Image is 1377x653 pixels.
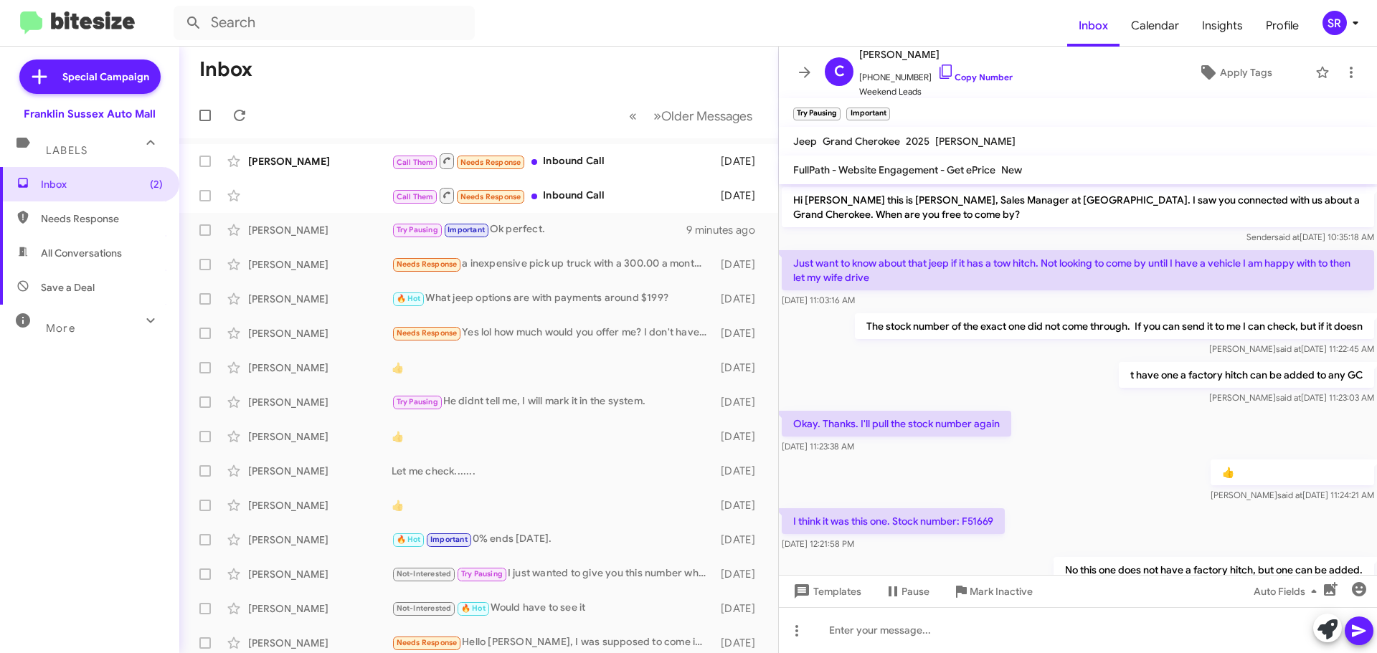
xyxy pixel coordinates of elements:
div: [DATE] [714,292,767,306]
span: Save a Deal [41,280,95,295]
span: Sender [DATE] 10:35:18 AM [1246,232,1374,242]
a: Profile [1254,5,1310,47]
p: The stock number of the exact one did not come through. If you can send it to me I can check, but... [855,313,1374,339]
span: New [1001,163,1022,176]
div: Would have to see it [392,600,714,616]
small: Important [846,108,889,120]
h1: Inbox [199,58,252,81]
button: Templates [779,578,873,604]
div: [PERSON_NAME] [248,636,392,650]
span: [PERSON_NAME] [DATE] 11:24:21 AM [1211,490,1374,500]
span: Important [448,225,485,234]
div: [PERSON_NAME] [248,154,392,168]
nav: Page navigation example [621,101,761,130]
span: Try Pausing [461,569,503,578]
a: Insights [1191,5,1254,47]
span: » [653,107,661,125]
p: 👍 [1211,459,1374,485]
div: [DATE] [714,533,767,547]
div: 9 minutes ago [686,223,767,237]
span: « [629,107,637,125]
span: [PERSON_NAME] [859,46,1013,63]
span: [DATE] 11:03:16 AM [782,295,855,305]
span: C [834,60,845,83]
div: SR [1322,11,1347,35]
span: said at [1276,343,1301,354]
button: Previous [620,101,645,130]
span: 🔥 Hot [461,604,486,613]
button: Pause [873,578,941,604]
div: [DATE] [714,326,767,340]
span: Needs Response [397,328,458,338]
span: 2025 [906,135,929,148]
div: [DATE] [714,154,767,168]
div: [PERSON_NAME] [248,361,392,375]
span: Needs Response [460,192,521,201]
div: Ok perfect. [392,221,686,238]
span: FullPath - Website Engagement - Get ePrice [793,163,995,176]
div: He didnt tell me, I will mark it in the system. [392,394,714,410]
span: Needs Response [397,259,458,269]
span: Jeep [793,135,817,148]
span: Apply Tags [1220,59,1272,85]
span: More [46,322,75,335]
div: Franklin Sussex Auto Mall [24,107,156,121]
div: 👍 [392,429,714,444]
p: I think it was this one. Stock number: F51669 [782,508,1005,534]
span: Call Them [397,158,434,167]
div: [PERSON_NAME] [248,533,392,547]
div: [PERSON_NAME] [248,429,392,444]
div: [DATE] [714,636,767,650]
span: [PERSON_NAME] [DATE] 11:22:45 AM [1209,343,1374,354]
div: [PERSON_NAME] [248,567,392,581]
div: Inbound Call [392,186,714,204]
span: Try Pausing [397,397,438,406]
span: [PERSON_NAME] [935,135,1016,148]
div: [DATE] [714,395,767,409]
div: [DATE] [714,429,767,444]
span: 🔥 Hot [397,294,421,303]
div: What jeep options are with payments around $199? [392,290,714,307]
input: Search [174,6,475,40]
p: No this one does not have a factory hitch, but one can be added. [1054,557,1374,583]
a: Calendar [1120,5,1191,47]
span: Special Campaign [62,70,149,84]
div: Yes lol how much would you offer me? I don't have any time to come in so you let me know. Thank you. [392,325,714,341]
p: Hi [PERSON_NAME] this is [PERSON_NAME], Sales Manager at [GEOGRAPHIC_DATA]. I saw you connected w... [782,187,1374,227]
span: Important [430,535,468,544]
span: Templates [790,578,861,604]
div: Let me check....... [392,464,714,478]
button: SR [1310,11,1361,35]
div: [PERSON_NAME] [248,464,392,478]
span: (2) [150,177,163,191]
span: [PHONE_NUMBER] [859,63,1013,85]
div: Inbound Call [392,152,714,170]
div: [PERSON_NAME] [248,601,392,616]
span: Labels [46,144,87,157]
span: Weekend Leads [859,85,1013,99]
span: said at [1276,392,1301,403]
span: Not-Interested [397,604,452,613]
button: Next [645,101,761,130]
span: Try Pausing [397,225,438,234]
p: t have one a factory hitch can be added to any GC [1119,362,1374,388]
span: Grand Cherokee [823,135,900,148]
a: Special Campaign [19,59,161,94]
div: I just wanted to give you this number which had to be authorized from the executive level. It is ... [392,566,714,582]
div: [DATE] [714,498,767,513]
div: 👍 [392,498,714,513]
div: [PERSON_NAME] [248,395,392,409]
button: Apply Tags [1161,59,1308,85]
div: [PERSON_NAME] [248,326,392,340]
span: Not-Interested [397,569,452,578]
span: Older Messages [661,108,752,124]
div: [PERSON_NAME] [248,223,392,237]
p: Just want to know about that jeep if it has a tow hitch. Not looking to come by until I have a ve... [782,250,1374,290]
div: 0% ends [DATE]. [392,531,714,548]
span: All Conversations [41,246,122,260]
div: [DATE] [714,189,767,203]
span: Needs Response [397,638,458,647]
button: Mark Inactive [941,578,1044,604]
span: Needs Response [460,158,521,167]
